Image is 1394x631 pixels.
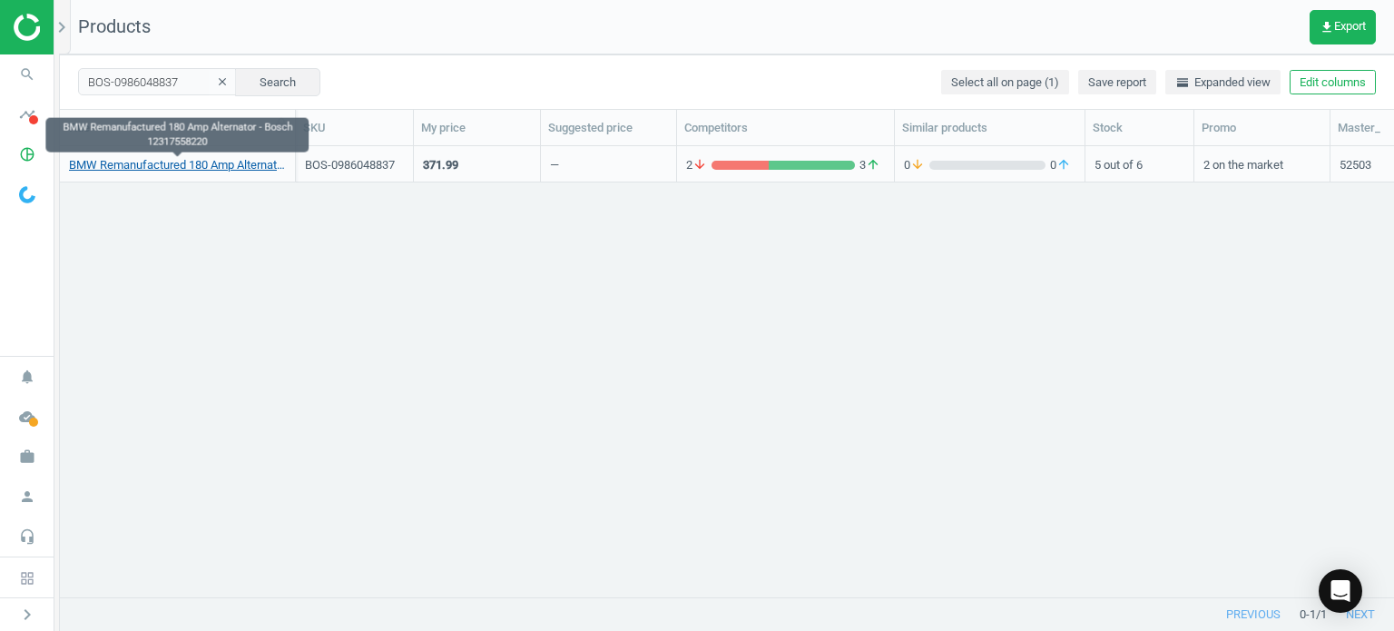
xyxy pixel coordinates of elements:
img: ajHJNr6hYgQAAAAASUVORK5CYII= [14,14,142,41]
button: next [1327,598,1394,631]
span: 0 [1045,157,1075,173]
div: 371.99 [423,157,458,173]
span: 0 - 1 [1300,606,1316,623]
a: BMW Remanufactured 180 Amp Alternator - Bosch 12317558220 [69,157,286,173]
div: BOS-0986048837 [305,157,404,173]
i: search [10,57,44,92]
button: horizontal_splitExpanded view [1165,70,1281,95]
i: chevron_right [16,604,38,626]
span: 3 [855,157,885,173]
div: BMW Remanufactured 180 Amp Alternator - Bosch 12317558220 [45,118,309,153]
div: Similar products [902,120,1077,136]
input: SKU/Title search [78,68,237,95]
i: arrow_upward [1056,157,1071,173]
button: clear [209,70,236,95]
button: Select all on page (1) [941,70,1069,95]
i: horizontal_split [1175,75,1190,90]
div: Stock [1093,120,1186,136]
div: Open Intercom Messenger [1319,569,1362,613]
i: pie_chart_outlined [10,137,44,172]
div: 2 on the market [1203,148,1320,180]
span: 2 [686,157,712,173]
i: arrow_downward [910,157,925,173]
button: Search [235,68,320,95]
div: Competitors [684,120,887,136]
i: timeline [10,97,44,132]
i: notifications [10,360,44,394]
span: Select all on page (1) [951,74,1059,91]
span: Products [78,15,151,37]
i: cloud_done [10,399,44,434]
div: SKU [303,120,406,136]
i: arrow_downward [692,157,707,173]
div: 52503 [1340,157,1371,180]
span: / 1 [1316,606,1327,623]
i: clear [216,75,229,88]
button: get_appExport [1310,10,1376,44]
i: headset_mic [10,519,44,554]
button: Save report [1078,70,1156,95]
div: My price [421,120,533,136]
div: grid [60,146,1394,584]
span: 0 [904,157,929,173]
button: Edit columns [1290,70,1376,95]
div: 5 out of 6 [1095,148,1184,180]
i: work [10,439,44,474]
span: Export [1320,20,1366,35]
span: Expanded view [1175,74,1271,91]
div: Suggested price [548,120,669,136]
i: get_app [1320,20,1334,35]
div: Promo [1202,120,1322,136]
div: — [550,157,559,180]
i: person [10,479,44,514]
button: chevron_right [5,603,50,626]
i: arrow_upward [866,157,880,173]
button: previous [1207,598,1300,631]
i: chevron_right [51,16,73,38]
span: Save report [1088,74,1146,91]
img: wGWNvw8QSZomAAAAABJRU5ErkJggg== [19,186,35,203]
